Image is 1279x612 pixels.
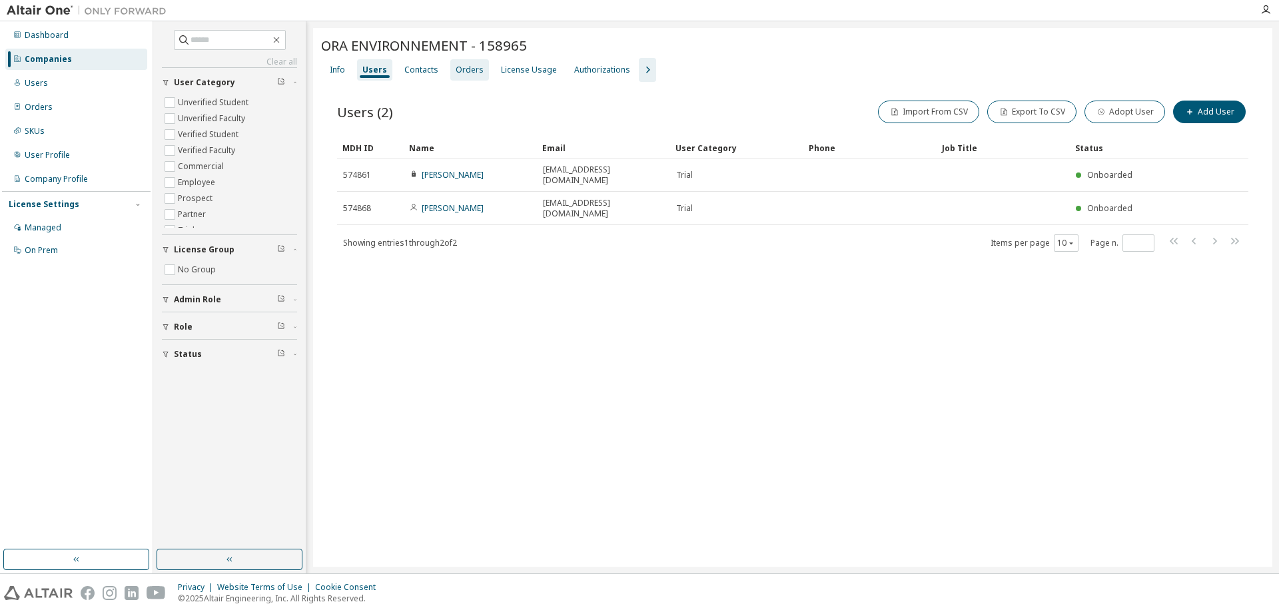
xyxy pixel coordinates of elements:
[277,349,285,360] span: Clear filter
[362,65,387,75] div: Users
[543,198,664,219] span: [EMAIL_ADDRESS][DOMAIN_NAME]
[456,65,484,75] div: Orders
[9,199,79,210] div: License Settings
[178,190,215,206] label: Prospect
[25,245,58,256] div: On Prem
[422,202,484,214] a: [PERSON_NAME]
[330,65,345,75] div: Info
[174,294,221,305] span: Admin Role
[174,77,235,88] span: User Category
[162,312,297,342] button: Role
[321,36,527,55] span: ORA ENVIRONNEMENT - 158965
[81,586,95,600] img: facebook.svg
[178,95,251,111] label: Unverified Student
[103,586,117,600] img: instagram.svg
[342,137,398,158] div: MDH ID
[178,222,197,238] label: Trial
[147,586,166,600] img: youtube.svg
[162,340,297,369] button: Status
[4,586,73,600] img: altair_logo.svg
[422,169,484,180] a: [PERSON_NAME]
[162,235,297,264] button: License Group
[809,137,931,158] div: Phone
[178,158,226,174] label: Commercial
[174,322,193,332] span: Role
[343,203,371,214] span: 574868
[542,137,665,158] div: Email
[1087,202,1132,214] span: Onboarded
[25,30,69,41] div: Dashboard
[1075,137,1168,158] div: Status
[25,222,61,233] div: Managed
[675,137,798,158] div: User Category
[1090,234,1154,252] span: Page n.
[543,164,664,186] span: [EMAIL_ADDRESS][DOMAIN_NAME]
[162,285,297,314] button: Admin Role
[404,65,438,75] div: Contacts
[178,127,241,143] label: Verified Student
[217,582,315,593] div: Website Terms of Use
[7,4,173,17] img: Altair One
[125,586,139,600] img: linkedin.svg
[174,244,234,255] span: License Group
[178,206,209,222] label: Partner
[25,126,45,137] div: SKUs
[337,103,393,121] span: Users (2)
[676,203,693,214] span: Trial
[991,234,1078,252] span: Items per page
[277,322,285,332] span: Clear filter
[25,150,70,160] div: User Profile
[178,582,217,593] div: Privacy
[25,174,88,184] div: Company Profile
[315,582,384,593] div: Cookie Consent
[277,294,285,305] span: Clear filter
[1084,101,1165,123] button: Adopt User
[1173,101,1246,123] button: Add User
[178,143,238,158] label: Verified Faculty
[878,101,979,123] button: Import From CSV
[25,78,48,89] div: Users
[942,137,1065,158] div: Job Title
[574,65,630,75] div: Authorizations
[25,54,72,65] div: Companies
[277,77,285,88] span: Clear filter
[162,68,297,97] button: User Category
[178,262,218,278] label: No Group
[1057,238,1075,248] button: 10
[1087,169,1132,180] span: Onboarded
[162,57,297,67] a: Clear all
[178,593,384,604] p: © 2025 Altair Engineering, Inc. All Rights Reserved.
[343,237,457,248] span: Showing entries 1 through 2 of 2
[178,174,218,190] label: Employee
[174,349,202,360] span: Status
[409,137,532,158] div: Name
[676,170,693,180] span: Trial
[277,244,285,255] span: Clear filter
[501,65,557,75] div: License Usage
[178,111,248,127] label: Unverified Faculty
[343,170,371,180] span: 574861
[25,102,53,113] div: Orders
[987,101,1076,123] button: Export To CSV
